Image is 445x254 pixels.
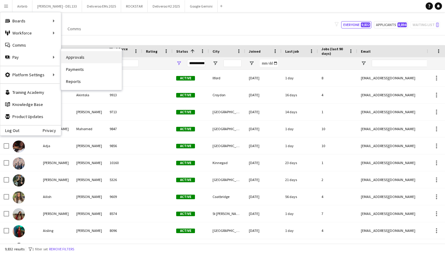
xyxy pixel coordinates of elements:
[209,171,245,188] div: [GEOGRAPHIC_DATA]
[282,137,318,154] div: 1 day
[245,104,282,120] div: [DATE]
[245,222,282,239] div: [DATE]
[209,137,245,154] div: [GEOGRAPHIC_DATA]
[106,137,142,154] div: 9856
[321,47,346,56] span: Jobs (last 90 days)
[176,178,195,182] span: Active
[13,174,25,186] img: Aidan Somers
[32,247,48,251] span: 1 filter set
[0,27,61,39] div: Workforce
[120,60,139,67] input: Workforce ID Filter Input
[82,0,121,12] button: Deliveroo EMs 2025
[318,137,357,154] div: 10
[176,212,195,216] span: Active
[249,49,261,54] span: Joined
[397,22,407,27] span: 8,894
[0,111,61,123] a: Product Updates
[361,22,370,27] span: 9,832
[39,222,73,239] div: Aisling
[260,60,278,67] input: Joined Filter Input
[318,104,357,120] div: 1
[121,0,148,12] button: ROCKSTAR
[148,0,185,12] button: Deliveroo H2 2025
[341,21,371,28] button: Everyone9,832
[106,171,142,188] div: 5326
[73,205,106,222] div: [PERSON_NAME]
[73,137,106,154] div: [PERSON_NAME]
[39,205,73,222] div: [PERSON_NAME]
[13,208,25,220] img: Aimee Strobl
[176,195,195,199] span: Active
[223,60,242,67] input: City Filter Input
[176,93,195,97] span: Active
[61,51,122,63] a: Approvals
[209,87,245,103] div: Croydon
[106,222,142,239] div: 8096
[282,154,318,171] div: 23 days
[282,120,318,137] div: 1 day
[106,70,142,86] div: 9895
[0,51,61,63] div: Pay
[0,98,61,111] a: Knowledge Base
[39,154,73,171] div: [PERSON_NAME]
[176,110,195,114] span: Active
[209,104,245,120] div: [GEOGRAPHIC_DATA]
[282,70,318,86] div: 1 day
[249,61,254,66] button: Open Filter Menu
[146,49,157,54] span: Rating
[106,205,142,222] div: 8574
[0,128,19,133] a: Log Out
[106,120,142,137] div: 9847
[245,188,282,205] div: [DATE]
[361,61,366,66] button: Open Filter Menu
[318,120,357,137] div: 10
[213,61,218,66] button: Open Filter Menu
[245,70,282,86] div: [DATE]
[73,87,106,103] div: Akintola
[176,61,182,66] button: Open Filter Menu
[61,75,122,87] a: Reports
[73,171,106,188] div: [PERSON_NAME]
[209,205,245,222] div: St [PERSON_NAME] [GEOGRAPHIC_DATA]
[12,0,32,12] button: Airbnb
[176,49,188,54] span: Status
[282,87,318,103] div: 16 days
[106,154,142,171] div: 10160
[245,154,282,171] div: [DATE]
[106,87,142,103] div: 9913
[185,0,218,12] button: Google Gemini
[65,25,84,33] a: Comms
[39,137,73,154] div: Adja
[282,188,318,205] div: 56 days
[318,188,357,205] div: 4
[209,154,245,171] div: Kinnegad
[209,120,245,137] div: [GEOGRAPHIC_DATA]
[32,0,82,12] button: [PERSON_NAME] - DEL133
[318,171,357,188] div: 2
[176,144,195,148] span: Active
[39,171,73,188] div: [PERSON_NAME]
[43,128,61,133] a: Privacy
[73,120,106,137] div: Mahomed
[0,39,61,51] a: Comms
[13,191,25,203] img: Ailish Reilly
[0,15,61,27] div: Boards
[176,127,195,131] span: Active
[245,120,282,137] div: [DATE]
[245,205,282,222] div: [DATE]
[0,86,61,98] a: Training Academy
[282,171,318,188] div: 21 days
[176,76,195,81] span: Active
[209,222,245,239] div: [GEOGRAPHIC_DATA] 18
[245,171,282,188] div: [DATE]
[73,104,106,120] div: [PERSON_NAME]
[318,205,357,222] div: 7
[318,222,357,239] div: 4
[209,188,245,205] div: Coatbridge
[318,70,357,86] div: 8
[176,229,195,233] span: Active
[282,205,318,222] div: 1 day
[0,69,61,81] div: Platform Settings
[213,49,219,54] span: City
[61,63,122,75] a: Payments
